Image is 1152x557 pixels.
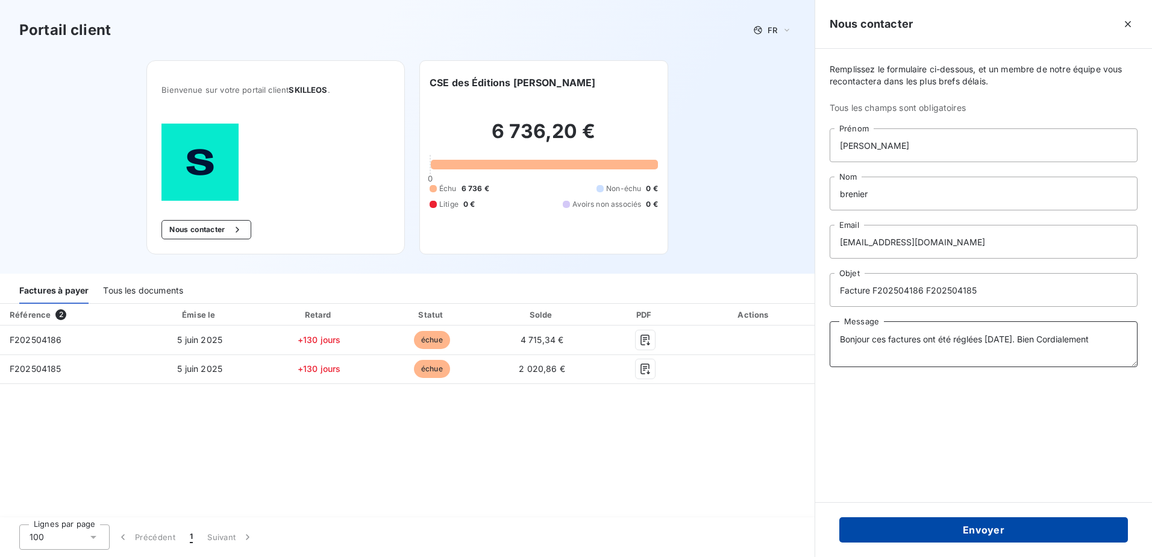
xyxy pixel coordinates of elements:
[519,363,565,374] span: 2 020,86 €
[830,16,913,33] h5: Nous contacter
[572,199,641,210] span: Avoirs non associés
[10,310,51,319] div: Référence
[110,524,183,550] button: Précédent
[265,309,374,321] div: Retard
[646,183,657,194] span: 0 €
[161,85,390,95] span: Bienvenue sur votre portail client .
[19,278,89,304] div: Factures à payer
[103,278,183,304] div: Tous les documents
[830,273,1138,307] input: placeholder
[768,25,777,35] span: FR
[289,85,327,95] span: SKILLEOS
[463,199,475,210] span: 0 €
[19,19,111,41] h3: Portail client
[830,321,1138,367] textarea: Bonjour ces factures ont été réglées [DATE]. Bien Cordialement
[378,309,485,321] div: Statut
[521,335,564,345] span: 4 715,34 €
[697,309,812,321] div: Actions
[830,63,1138,87] span: Remplissez le formulaire ci-dessous, et un membre de notre équipe vous recontactera dans les plus...
[140,309,260,321] div: Émise le
[177,363,222,374] span: 5 juin 2025
[183,524,200,550] button: 1
[55,309,66,320] span: 2
[298,335,341,345] span: +130 jours
[830,225,1138,259] input: placeholder
[177,335,222,345] span: 5 juin 2025
[830,102,1138,114] span: Tous les champs sont obligatoires
[298,363,341,374] span: +130 jours
[161,124,239,201] img: Company logo
[839,517,1128,543] button: Envoyer
[599,309,692,321] div: PDF
[646,199,657,210] span: 0 €
[490,309,593,321] div: Solde
[414,360,450,378] span: échue
[428,174,433,183] span: 0
[830,177,1138,210] input: placeholder
[161,220,251,239] button: Nous contacter
[430,75,596,90] h6: CSE des Éditions [PERSON_NAME]
[439,199,459,210] span: Litige
[30,531,44,543] span: 100
[10,363,61,374] span: F202504185
[439,183,457,194] span: Échu
[430,119,658,156] h2: 6 736,20 €
[830,128,1138,162] input: placeholder
[414,331,450,349] span: échue
[200,524,261,550] button: Suivant
[606,183,641,194] span: Non-échu
[462,183,489,194] span: 6 736 €
[10,335,62,345] span: F202504186
[190,531,193,543] span: 1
